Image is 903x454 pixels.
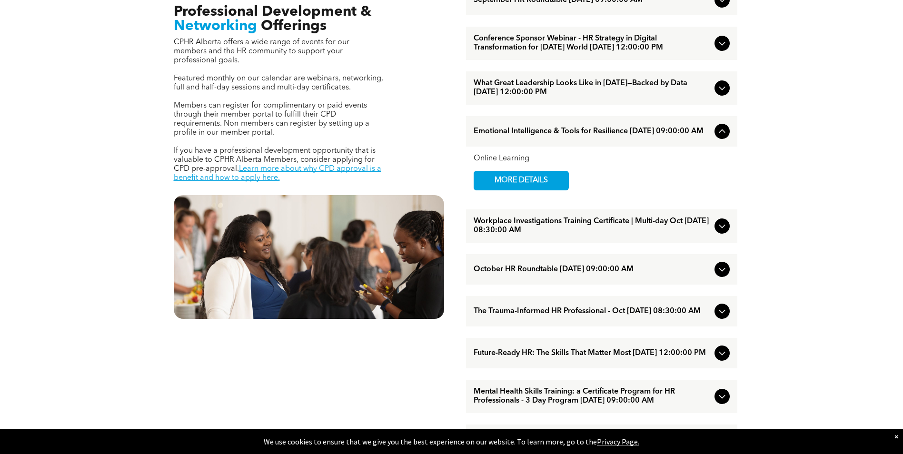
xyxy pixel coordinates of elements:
[474,79,711,97] span: What Great Leadership Looks Like in [DATE]—Backed by Data [DATE] 12:00:00 PM
[484,171,559,190] span: MORE DETAILS
[474,349,711,358] span: Future-Ready HR: The Skills That Matter Most [DATE] 12:00:00 PM
[174,19,257,33] span: Networking
[474,217,711,235] span: Workplace Investigations Training Certificate | Multi-day Oct [DATE] 08:30:00 AM
[174,102,369,137] span: Members can register for complimentary or paid events through their member portal to fulfill thei...
[474,265,711,274] span: October HR Roundtable [DATE] 09:00:00 AM
[474,171,569,190] a: MORE DETAILS
[474,34,711,52] span: Conference Sponsor Webinar - HR Strategy in Digital Transformation for [DATE] World [DATE] 12:00:...
[474,154,730,163] div: Online Learning
[474,387,711,405] span: Mental Health Skills Training: a Certificate Program for HR Professionals - 3 Day Program [DATE] ...
[174,165,381,182] a: Learn more about why CPD approval is a benefit and how to apply here.
[174,147,376,173] span: If you have a professional development opportunity that is valuable to CPHR Alberta Members, cons...
[261,19,327,33] span: Offerings
[474,127,711,136] span: Emotional Intelligence & Tools for Resilience [DATE] 09:00:00 AM
[174,39,349,64] span: CPHR Alberta offers a wide range of events for our members and the HR community to support your p...
[474,307,711,316] span: The Trauma-Informed HR Professional - Oct [DATE] 08:30:00 AM
[174,75,383,91] span: Featured monthly on our calendar are webinars, networking, full and half-day sessions and multi-d...
[597,437,639,446] a: Privacy Page.
[174,5,371,19] span: Professional Development &
[894,432,898,441] div: Dismiss notification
